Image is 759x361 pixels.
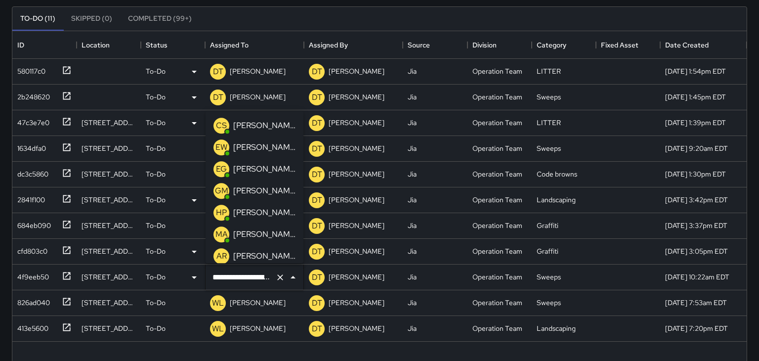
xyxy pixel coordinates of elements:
p: To-Do [146,195,166,205]
div: Jia [408,143,417,153]
div: Location [77,31,141,59]
div: 8/30/2025, 1:45pm EDT [665,92,726,102]
div: 8/30/2025, 1:39pm EDT [665,118,726,128]
p: DT [312,271,322,283]
p: CS [216,120,227,132]
div: Location [82,31,110,59]
p: DT [312,117,322,129]
button: Completed (99+) [120,7,200,31]
p: [PERSON_NAME] [329,195,384,205]
button: Clear [273,271,287,284]
div: dc3c5860 [13,165,48,179]
div: 2b248620 [13,88,50,102]
p: [PERSON_NAME] [329,143,384,153]
p: [PERSON_NAME] [233,250,295,262]
div: 8/27/2025, 10:22am EDT [665,272,729,282]
div: 43 College Place [82,118,136,128]
div: 47c3e7e0 [13,114,49,128]
div: Operation Team [472,66,522,76]
div: Landscaping [537,323,576,333]
div: Jia [408,118,417,128]
div: 8/30/2025, 9:20am EDT [665,143,728,153]
div: 8/29/2025, 1:30pm EDT [665,169,726,179]
div: Sweeps [537,298,561,308]
div: 826ad040 [13,294,50,308]
p: To-Do [146,143,166,153]
p: DT [213,91,223,103]
div: 684eb090 [13,217,51,230]
div: 8/27/2025, 7:53am EDT [665,298,727,308]
div: 4f9eeb50 [13,268,49,282]
div: Assigned By [304,31,403,59]
p: [PERSON_NAME] [233,207,295,219]
div: Sweeps [537,92,561,102]
div: 413e5600 [13,319,48,333]
div: Graffiti [537,221,558,230]
p: WL [212,297,224,309]
div: Jia [408,92,417,102]
p: To-Do [146,118,166,128]
div: Operation Team [472,195,522,205]
p: [PERSON_NAME] [233,141,295,153]
p: [PERSON_NAME] [230,323,286,333]
p: [PERSON_NAME] [329,92,384,102]
div: 101 Coxe Avenue [82,323,136,333]
div: Operation Team [472,298,522,308]
div: ID [12,31,77,59]
div: Sweeps [537,143,561,153]
div: Jia [408,298,417,308]
div: 580117c0 [13,62,45,76]
p: EG [216,163,227,175]
p: WL [212,323,224,335]
div: Operation Team [472,92,522,102]
div: Status [141,31,205,59]
p: DT [312,169,322,180]
p: [PERSON_NAME] [329,66,384,76]
div: Jia [408,66,417,76]
div: Sweeps [537,272,561,282]
div: LITTER [537,118,561,128]
button: Skipped (0) [63,7,120,31]
p: [PERSON_NAME] [230,298,286,308]
p: To-Do [146,246,166,256]
div: Jia [408,195,417,205]
p: To-Do [146,66,166,76]
button: Close [286,271,300,284]
div: Landscaping [537,195,576,205]
div: 32 North Ann Street [82,143,136,153]
div: Jia [408,221,417,230]
div: Division [472,31,497,59]
div: Jia [408,272,417,282]
p: DT [312,66,322,78]
p: DT [312,220,322,232]
div: 36 North Lexington Avenue [82,221,136,230]
p: To-Do [146,298,166,308]
p: DT [312,297,322,309]
div: Date Created [660,31,747,59]
div: Date Created [665,31,709,59]
div: Operation Team [472,143,522,153]
p: [PERSON_NAME] [233,163,295,175]
p: [PERSON_NAME] [230,66,286,76]
div: Operation Team [472,272,522,282]
p: AR [216,250,227,262]
div: Fixed Asset [601,31,638,59]
button: To-Do (11) [12,7,63,31]
div: 1634dfa0 [13,139,46,153]
div: 8/26/2025, 7:20pm EDT [665,323,728,333]
p: [PERSON_NAME] [329,169,384,179]
div: Category [532,31,596,59]
p: EW [215,141,227,153]
div: Assigned To [210,31,249,59]
div: Jia [408,246,417,256]
div: Category [537,31,566,59]
div: Assigned To [205,31,304,59]
p: HP [216,207,227,219]
p: DT [312,91,322,103]
p: [PERSON_NAME] [329,118,384,128]
div: 8/27/2025, 3:05pm EDT [665,246,728,256]
p: To-Do [146,323,166,333]
div: Jia [408,323,417,333]
p: [PERSON_NAME] [329,272,384,282]
p: GM [215,185,228,197]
